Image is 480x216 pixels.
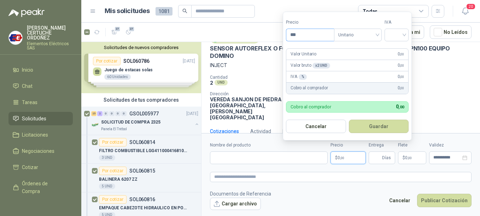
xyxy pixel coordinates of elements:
[459,5,472,18] button: 20
[250,127,271,135] div: Actividad
[330,151,366,164] p: $0,00
[8,8,45,17] img: Logo peakr
[99,205,187,211] p: EMPAQUE CABEZOTE HIDRAULICO EN POLIURE
[101,126,127,132] p: Panela El Trébol
[338,30,377,40] span: Unitario
[99,176,137,183] p: BALINERA 6207 ZZ
[210,91,287,96] p: Dirección
[286,19,334,26] label: Precio
[338,156,344,160] span: 0
[299,74,307,80] div: %
[22,98,37,106] span: Tareas
[210,61,472,69] p: INJECT
[291,51,316,58] p: Valor Unitario
[385,194,414,207] button: Cancelar
[8,161,73,174] a: Cotizar
[109,111,115,116] div: 0
[81,93,201,107] div: Solicitudes de tus compradores
[27,25,73,40] p: [PERSON_NAME] CERTUCHE ORDOÑEZ
[156,7,172,16] span: 1081
[286,120,346,133] button: Cancelar
[99,167,127,175] div: Por cotizar
[84,45,198,50] button: Solicitudes de nuevos compradores
[210,142,328,149] label: Nombre del producto
[81,164,201,192] a: Por cotizarSOL060815BALINERA 6207 ZZ5 UND
[291,62,330,69] p: Valor bruto
[103,111,109,116] div: 0
[81,42,201,93] div: Solicitudes de nuevos compradoresPor cotizarSOL060786[DATE] Juego de estacas solas60 UnidadesPor ...
[22,82,33,90] span: Chat
[22,131,48,139] span: Licitaciones
[405,156,412,160] span: 0
[8,144,73,158] a: Negociaciones
[210,127,239,135] div: Cotizaciones
[210,75,302,80] p: Cantidad
[400,86,404,90] span: ,00
[400,64,404,67] span: ,00
[182,8,187,13] span: search
[129,168,155,173] p: SOL060815
[210,198,261,210] button: Cargar archivo
[8,177,73,198] a: Órdenes de Compra
[385,19,409,26] label: IVA
[210,45,472,60] p: SENSOR AUTOREFLEX O FOTOELECTRICO BRQM100-DDTA AUTONICS NPN100 EQUIPO DOMINO
[312,63,330,68] div: x 2 UND
[129,197,155,202] p: SOL060816
[215,80,228,85] div: UND
[105,6,150,16] h1: Mis solicitudes
[22,66,33,74] span: Inicio
[398,105,404,109] span: ,00
[400,75,404,79] span: ,00
[400,52,404,56] span: ,00
[282,127,304,135] div: Mensajes
[91,111,96,116] div: 25
[22,115,46,122] span: Solicitudes
[99,138,127,146] div: Por cotizar
[398,62,404,69] span: 0
[398,85,404,91] span: 0
[349,120,409,133] button: Guardar
[398,51,404,58] span: 0
[186,110,198,117] p: [DATE]
[22,180,66,195] span: Órdenes de Compra
[210,96,287,120] p: VEREDA SANJON DE PIEDRA [GEOGRAPHIC_DATA] , [PERSON_NAME][GEOGRAPHIC_DATA]
[403,156,405,160] span: $
[430,25,472,39] button: No Leídos
[91,109,200,132] a: 25 2 0 0 0 0 GSOL005977[DATE] Company LogoSOLICITUD DE COMPRA 2325Panela El Trébol
[417,194,472,207] button: Publicar Cotización
[291,104,331,109] p: Cobro al comprador
[466,3,476,10] span: 20
[398,151,426,164] p: $ 0,00
[99,148,187,154] p: FILTRO COMBUSTIBLE LGG4110004168101 CARG
[99,195,127,204] div: Por cotizar
[291,73,307,80] p: IVA
[99,184,115,189] div: 5 UND
[398,142,426,149] label: Flete
[121,111,127,116] div: 0
[109,26,120,38] button: 27
[330,142,366,149] label: Precio
[398,73,404,80] span: 0
[396,104,404,109] span: 0
[129,111,159,116] p: GSOL005977
[22,163,38,171] span: Cotizar
[429,142,472,149] label: Validez
[123,26,134,38] button: 27
[340,156,344,160] span: ,00
[91,121,100,129] img: Company Logo
[101,119,160,126] p: SOLICITUD DE COMPRA 2325
[129,140,155,145] p: SOL060814
[128,26,135,32] span: 27
[363,7,377,15] div: Todas
[8,79,73,93] a: Chat
[408,156,412,160] span: ,00
[9,31,22,44] img: Company Logo
[114,26,121,32] span: 27
[8,96,73,109] a: Tareas
[27,42,73,50] p: Elementos Eléctricos SAS
[8,63,73,77] a: Inicio
[22,147,54,155] span: Negociaciones
[81,135,201,164] a: Por cotizarSOL060814FILTRO COMBUSTIBLE LGG4110004168101 CARG3 UND
[115,111,121,116] div: 0
[8,128,73,142] a: Licitaciones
